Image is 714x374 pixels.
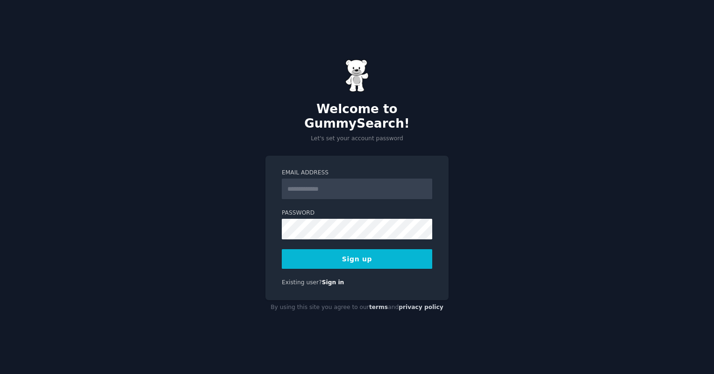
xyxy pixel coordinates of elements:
img: Gummy Bear [345,59,369,92]
h2: Welcome to GummySearch! [265,102,449,131]
p: Let's set your account password [265,135,449,143]
label: Password [282,209,432,217]
button: Sign up [282,249,432,269]
label: Email Address [282,169,432,177]
div: By using this site you agree to our and [265,300,449,315]
span: Existing user? [282,279,322,286]
a: Sign in [322,279,344,286]
a: terms [369,304,388,310]
a: privacy policy [399,304,443,310]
